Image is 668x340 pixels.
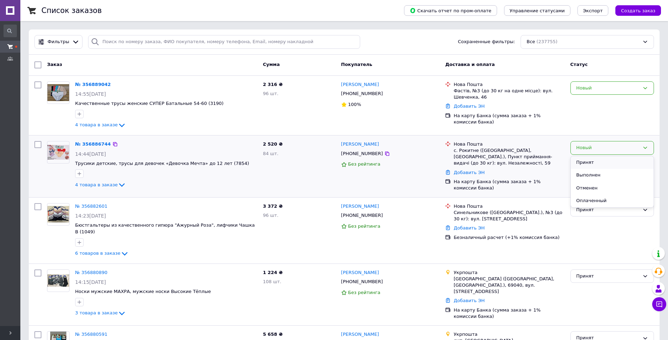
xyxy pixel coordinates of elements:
button: Экспорт [577,5,608,16]
span: Статус [570,62,588,67]
div: Нова Пошта [454,141,564,147]
a: Фото товару [47,141,70,164]
span: Фильтры [48,39,70,45]
button: Управление статусами [504,5,570,16]
div: Принят [576,273,640,280]
div: Новый [576,85,640,92]
a: 4 товара в заказе [75,122,126,127]
a: Фото товару [47,81,70,104]
a: Трусики детские, трусы для девочек «Девочка Мечта» до 12 лет (7854) [75,161,249,166]
a: [PERSON_NAME] [341,81,379,88]
img: Фото товару [47,274,69,287]
span: Без рейтинга [348,224,381,229]
span: Создать заказ [621,8,655,13]
div: На карту Банка (сумма заказа + 1% комиссии банка) [454,307,564,320]
span: 96 шт. [263,91,278,96]
a: Фото товару [47,269,70,292]
span: 2 520 ₴ [263,141,283,147]
span: Заказ [47,62,62,67]
span: 14:55[DATE] [75,91,106,97]
a: № 356880591 [75,332,107,337]
button: Чат с покупателем [652,297,666,311]
span: Экспорт [583,8,603,13]
div: Нова Пошта [454,203,564,209]
img: Фото товару [47,206,69,222]
span: Сумма [263,62,280,67]
div: с. Рокитне ([GEOGRAPHIC_DATA], [GEOGRAPHIC_DATA].), Пункт приймання-видачі (до 30 кг): вул. Незал... [454,147,564,167]
span: [PHONE_NUMBER] [341,279,383,284]
a: 3 товара в заказе [75,310,126,315]
div: [GEOGRAPHIC_DATA] ([GEOGRAPHIC_DATA], [GEOGRAPHIC_DATA].), 69040, вул. [STREET_ADDRESS] [454,276,564,295]
a: Добавить ЭН [454,225,484,231]
li: Оплаченный [571,194,654,207]
span: 96 шт. [263,213,278,218]
div: Нова Пошта [454,81,564,88]
span: [PHONE_NUMBER] [341,91,383,96]
a: № 356886744 [75,141,111,147]
a: Добавить ЭН [454,170,484,175]
a: Добавить ЭН [454,298,484,303]
span: 14:44[DATE] [75,151,106,157]
span: 4 товара в заказе [75,182,118,187]
span: 100% [348,102,361,107]
a: Бюстгальтеры из качественного гипюра "Ажурный Роза", лифчики Чашка В (1049) [75,222,255,234]
div: Укрпошта [454,331,564,338]
span: Сохраненные фильтры: [458,39,515,45]
a: [PERSON_NAME] [341,331,379,338]
div: На карту Банка (сумма заказа + 1% комиссии банка) [454,113,564,125]
span: Покупатель [341,62,372,67]
button: Скачать отчет по пром-оплате [404,5,497,16]
button: Создать заказ [615,5,661,16]
span: Без рейтинга [348,290,381,295]
span: (237755) [536,39,557,44]
span: 2 316 ₴ [263,82,283,87]
span: 108 шт. [263,279,282,284]
span: 3 товара в заказе [75,311,118,316]
span: Все [527,39,535,45]
a: [PERSON_NAME] [341,203,379,210]
span: 4 товара в заказе [75,122,118,128]
a: 4 товара в заказе [75,182,126,187]
span: 84 шт. [263,151,278,156]
div: Синельникове ([GEOGRAPHIC_DATA].), №3 (до 30 кг): вул. [STREET_ADDRESS] [454,209,564,222]
span: Скачать отчет по пром-оплате [410,7,491,14]
li: Принят [571,156,654,169]
a: № 356882601 [75,204,107,209]
div: Фастів, №3 (до 30 кг на одне місце): вул. Шевченка, 46 [454,88,564,100]
a: [PERSON_NAME] [341,141,379,148]
a: Создать заказ [608,8,661,13]
span: Доставка и оплата [445,62,495,67]
a: Качественные трусы женские СУПЕР Батальные 54-60 (3190) [75,101,224,106]
a: Добавить ЭН [454,104,484,109]
img: Фото товару [47,145,69,160]
span: Управление статусами [510,8,565,13]
div: Новый [576,144,640,152]
a: 6 товаров в заказе [75,251,129,256]
span: 3 372 ₴ [263,204,283,209]
h1: Список заказов [41,6,102,15]
li: Отменен [571,182,654,195]
span: 14:15[DATE] [75,279,106,285]
input: Поиск по номеру заказа, ФИО покупателя, номеру телефона, Email, номеру накладной [88,35,361,49]
a: № 356880890 [75,270,107,275]
li: Выполнен [571,169,654,182]
a: [PERSON_NAME] [341,269,379,276]
span: 5 658 ₴ [263,332,283,337]
div: Принят [576,206,640,214]
span: Без рейтинга [348,161,381,167]
a: Носки мужские МАХРА, мужские носки Высокие Тёплые [75,289,211,294]
img: Фото товару [47,84,69,101]
span: 1 224 ₴ [263,270,283,275]
div: На карту Банка (сумма заказа + 1% комиссии банка) [454,179,564,191]
span: [PHONE_NUMBER] [341,213,383,218]
a: № 356889042 [75,82,111,87]
span: 14:23[DATE] [75,213,106,219]
div: Безналичный расчет (+1% комиссия банка) [454,234,564,241]
span: [PHONE_NUMBER] [341,151,383,156]
a: Фото товару [47,203,70,226]
span: 6 товаров в заказе [75,251,120,256]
